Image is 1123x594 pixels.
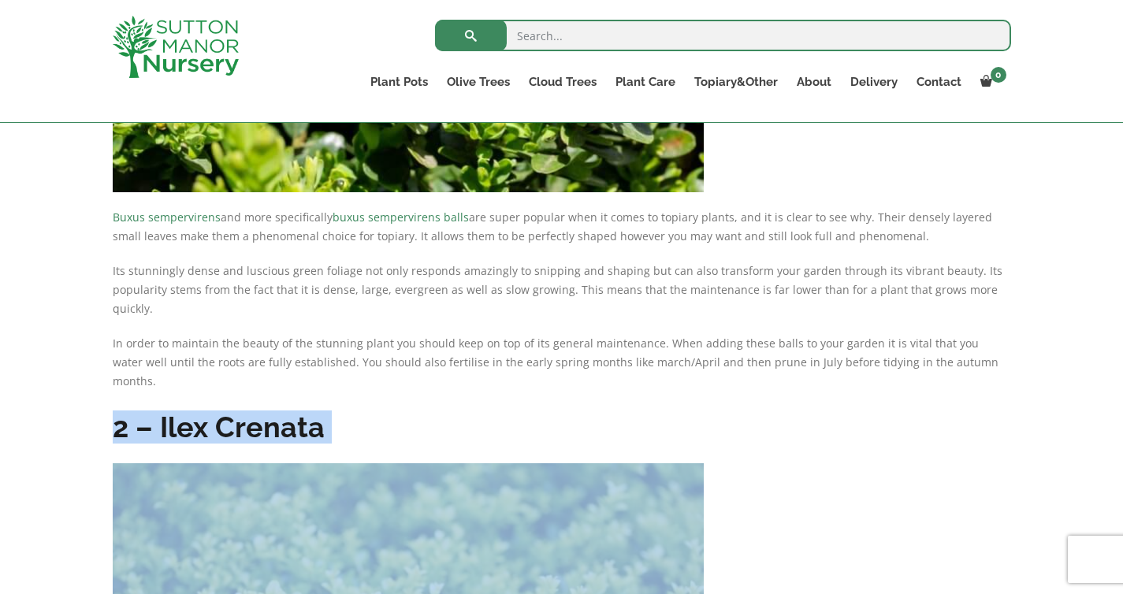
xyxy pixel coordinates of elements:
[606,71,685,93] a: Plant Care
[907,71,971,93] a: Contact
[841,71,907,93] a: Delivery
[361,71,437,93] a: Plant Pots
[435,20,1011,51] input: Search...
[113,16,239,78] img: logo
[113,208,1011,246] p: and more specifically are super popular when it comes to topiary plants, and it is clear to see w...
[787,71,841,93] a: About
[113,262,1011,318] p: Its stunningly dense and luscious green foliage not only responds amazingly to snipping and shapi...
[333,210,469,225] a: buxus sempervirens balls
[113,410,325,444] strong: 2 – Ilex Crenata
[113,334,1011,391] p: In order to maintain the beauty of the stunning plant you should keep on top of its general maint...
[685,71,787,93] a: Topiary&Other
[971,71,1011,93] a: 0
[519,71,606,93] a: Cloud Trees
[113,210,221,225] a: Buxus sempervirens
[991,67,1006,83] span: 0
[437,71,519,93] a: Olive Trees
